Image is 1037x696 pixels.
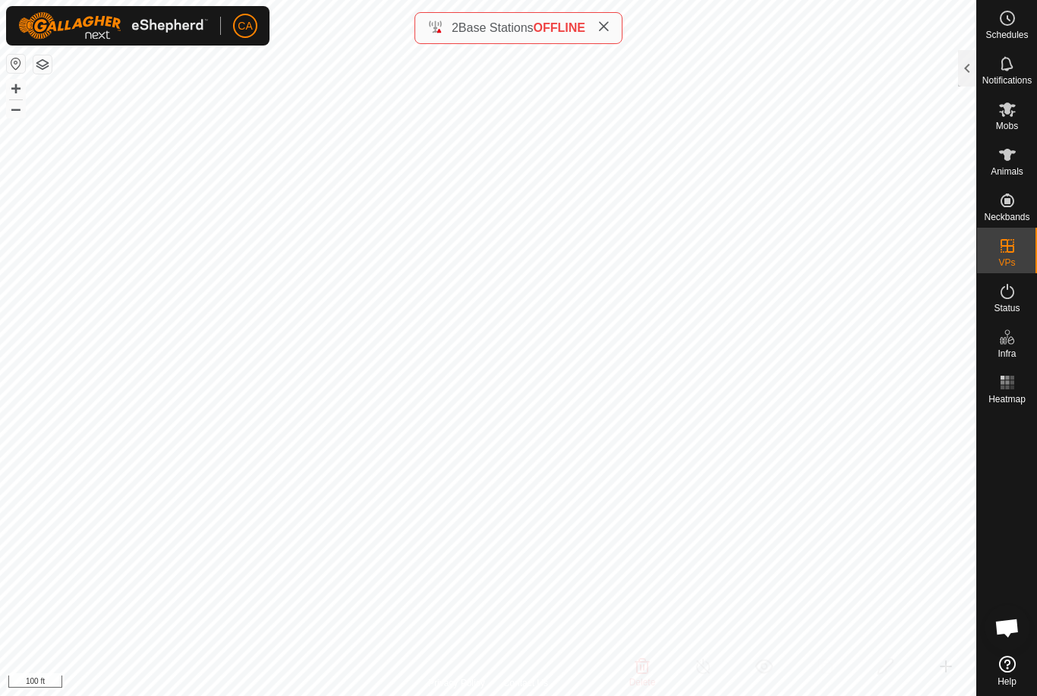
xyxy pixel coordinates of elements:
button: Reset Map [7,55,25,73]
span: Notifications [982,76,1032,85]
button: + [7,80,25,98]
a: Contact Us [503,676,548,690]
span: Schedules [985,30,1028,39]
button: Map Layers [33,55,52,74]
span: OFFLINE [534,21,585,34]
span: Help [998,677,1017,686]
span: CA [238,18,252,34]
span: Status [994,304,1020,313]
img: Gallagher Logo [18,12,208,39]
a: Privacy Policy [428,676,485,690]
span: Mobs [996,121,1018,131]
span: Neckbands [984,213,1029,222]
div: Open chat [985,605,1030,650]
a: Help [977,650,1037,692]
span: Heatmap [988,395,1026,404]
span: Base Stations [459,21,534,34]
span: Animals [991,167,1023,176]
span: VPs [998,258,1015,267]
button: – [7,99,25,118]
span: Infra [998,349,1016,358]
span: 2 [452,21,459,34]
